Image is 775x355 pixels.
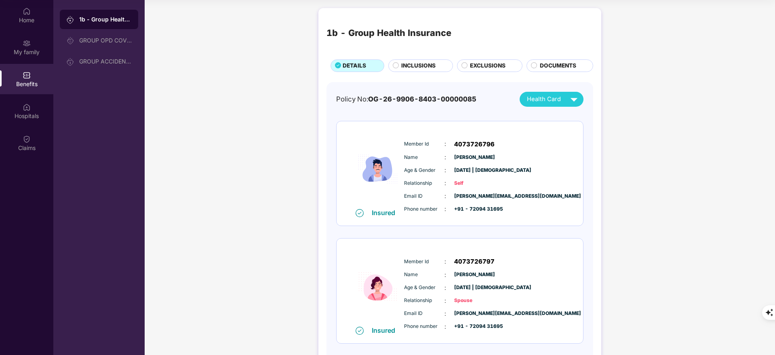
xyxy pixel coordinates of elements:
span: 4073726797 [454,257,495,266]
img: svg+xml;base64,PHN2ZyBpZD0iSG9tZSIgeG1sbnM9Imh0dHA6Ly93d3cudzMub3JnLzIwMDAvc3ZnIiB3aWR0aD0iMjAiIG... [23,7,31,15]
span: [PERSON_NAME][EMAIL_ADDRESS][DOMAIN_NAME] [454,310,495,317]
div: 1b - Group Health Insurance [79,15,132,23]
span: Age & Gender [404,284,444,292]
img: icon [354,130,402,209]
span: : [444,179,446,188]
span: : [444,322,446,331]
img: svg+xml;base64,PHN2ZyB4bWxucz0iaHR0cDovL3d3dy53My5vcmcvMjAwMC9zdmciIHZpZXdCb3g9IjAgMCAyNCAyNCIgd2... [567,92,581,106]
span: OG-26-9906-8403-00000085 [368,95,476,103]
span: 4073726796 [454,139,495,149]
span: DOCUMENTS [540,61,576,70]
span: : [444,270,446,279]
span: : [444,296,446,305]
span: Email ID [404,310,444,317]
span: Name [404,154,444,161]
div: 1b - Group Health Insurance [326,26,451,40]
span: [PERSON_NAME] [454,154,495,161]
span: Email ID [404,192,444,200]
span: Age & Gender [404,167,444,174]
span: : [444,309,446,318]
span: Health Card [527,95,561,104]
div: GROUP ACCIDENTAL INSURANCE [79,58,132,65]
span: Phone number [404,323,444,330]
span: [PERSON_NAME][EMAIL_ADDRESS][DOMAIN_NAME] [454,192,495,200]
img: svg+xml;base64,PHN2ZyB3aWR0aD0iMjAiIGhlaWdodD0iMjAiIHZpZXdCb3g9IjAgMCAyMCAyMCIgZmlsbD0ibm9uZSIgeG... [66,58,74,66]
span: : [444,283,446,292]
span: [DATE] | [DEMOGRAPHIC_DATA] [454,284,495,292]
span: Phone number [404,205,444,213]
span: Name [404,271,444,279]
span: Relationship [404,180,444,187]
span: : [444,205,446,213]
img: svg+xml;base64,PHN2ZyBpZD0iQ2xhaW0iIHhtbG5zPSJodHRwOi8vd3d3LnczLm9yZy8yMDAwL3N2ZyIgd2lkdGg9IjIwIi... [23,135,31,143]
span: [DATE] | [DEMOGRAPHIC_DATA] [454,167,495,174]
span: : [444,153,446,162]
span: DETAILS [343,61,366,70]
span: Relationship [404,297,444,304]
span: : [444,192,446,201]
img: svg+xml;base64,PHN2ZyB4bWxucz0iaHR0cDovL3d3dy53My5vcmcvMjAwMC9zdmciIHdpZHRoPSIxNiIgaGVpZ2h0PSIxNi... [356,209,364,217]
img: svg+xml;base64,PHN2ZyB4bWxucz0iaHR0cDovL3d3dy53My5vcmcvMjAwMC9zdmciIHdpZHRoPSIxNiIgaGVpZ2h0PSIxNi... [356,327,364,335]
span: Member Id [404,258,444,266]
span: +91 - 72094 31695 [454,323,495,330]
button: Health Card [520,92,583,107]
span: INCLUSIONS [401,61,436,70]
span: : [444,257,446,266]
img: svg+xml;base64,PHN2ZyBpZD0iSG9zcGl0YWxzIiB4bWxucz0iaHR0cDovL3d3dy53My5vcmcvMjAwMC9zdmciIHdpZHRoPS... [23,103,31,111]
span: +91 - 72094 31695 [454,205,495,213]
span: Self [454,180,495,187]
div: Policy No: [336,94,476,104]
span: Spouse [454,297,495,304]
div: Insured [372,209,400,217]
span: EXCLUSIONS [470,61,505,70]
img: svg+xml;base64,PHN2ZyB3aWR0aD0iMjAiIGhlaWdodD0iMjAiIHZpZXdCb3g9IjAgMCAyMCAyMCIgZmlsbD0ibm9uZSIgeG... [23,39,31,47]
span: Member Id [404,140,444,148]
div: Insured [372,326,400,334]
img: svg+xml;base64,PHN2ZyB3aWR0aD0iMjAiIGhlaWdodD0iMjAiIHZpZXdCb3g9IjAgMCAyMCAyMCIgZmlsbD0ibm9uZSIgeG... [66,37,74,45]
span: [PERSON_NAME] [454,271,495,279]
img: svg+xml;base64,PHN2ZyB3aWR0aD0iMjAiIGhlaWdodD0iMjAiIHZpZXdCb3g9IjAgMCAyMCAyMCIgZmlsbD0ibm9uZSIgeG... [66,16,74,24]
span: : [444,166,446,175]
div: GROUP OPD COVER [79,37,132,44]
span: : [444,139,446,148]
img: icon [354,247,402,326]
img: svg+xml;base64,PHN2ZyBpZD0iQmVuZWZpdHMiIHhtbG5zPSJodHRwOi8vd3d3LnczLm9yZy8yMDAwL3N2ZyIgd2lkdGg9Ij... [23,71,31,79]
